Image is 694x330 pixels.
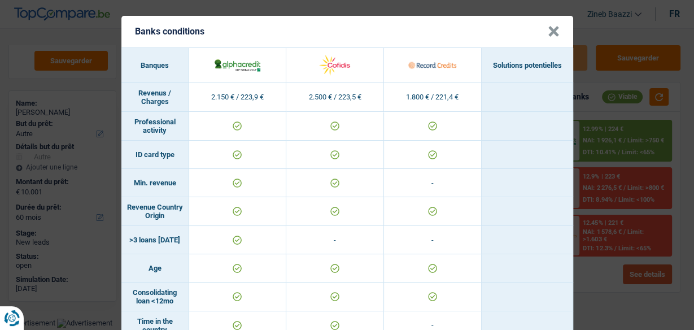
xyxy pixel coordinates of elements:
img: Record Credits [408,53,456,77]
td: Consolidating loan <12mo [121,283,189,311]
th: Banques [121,48,189,83]
td: Revenus / Charges [121,83,189,112]
td: ID card type [121,141,189,169]
td: Age [121,254,189,283]
td: 2.500 € / 223,5 € [286,83,384,112]
td: >3 loans [DATE] [121,226,189,254]
button: Close [548,26,560,37]
td: 2.150 € / 223,9 € [189,83,287,112]
td: 1.800 € / 221,4 € [384,83,482,112]
img: Cofidis [311,53,359,77]
td: Revenue Country Origin [121,197,189,226]
td: - [384,226,482,254]
h5: Banks conditions [135,26,204,37]
td: Min. revenue [121,169,189,197]
td: - [384,169,482,197]
th: Solutions potentielles [482,48,573,83]
td: Professional activity [121,112,189,141]
td: - [286,226,384,254]
img: AlphaCredit [213,58,261,72]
